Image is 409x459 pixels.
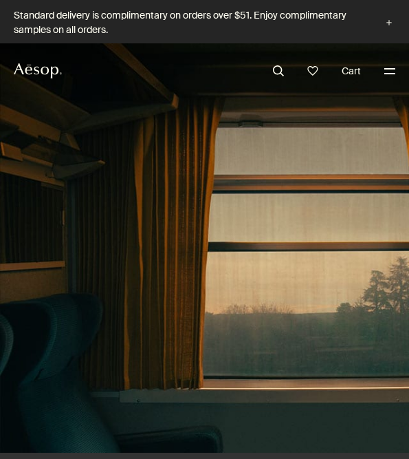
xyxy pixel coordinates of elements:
[304,62,322,80] a: Open cabinet
[269,62,287,80] button: Open search
[381,62,399,80] button: Menu
[338,63,364,79] button: Cart
[14,8,369,37] p: Standard delivery is complimentary on orders over $51. Enjoy complimentary samples on all orders.
[10,60,65,82] a: Aesop
[14,63,62,78] svg: Aesop
[14,8,395,38] button: Standard delivery is complimentary on orders over $51. Enjoy complimentary samples on all orders.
